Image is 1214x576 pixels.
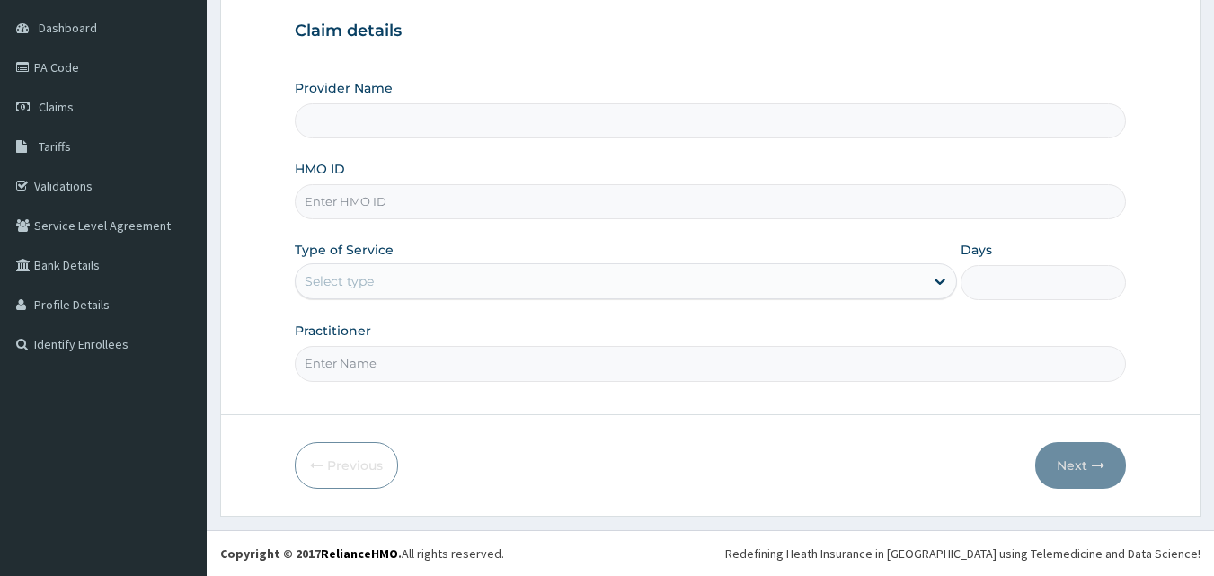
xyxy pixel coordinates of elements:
strong: Copyright © 2017 . [220,545,402,562]
button: Previous [295,442,398,489]
div: Redefining Heath Insurance in [GEOGRAPHIC_DATA] using Telemedicine and Data Science! [725,545,1201,563]
h3: Claim details [295,22,1127,41]
label: HMO ID [295,160,345,178]
label: Provider Name [295,79,393,97]
div: Select type [305,272,374,290]
label: Type of Service [295,241,394,259]
input: Enter Name [295,346,1127,381]
label: Days [961,241,992,259]
span: Claims [39,99,74,115]
span: Dashboard [39,20,97,36]
span: Tariffs [39,138,71,155]
a: RelianceHMO [321,545,398,562]
button: Next [1035,442,1126,489]
label: Practitioner [295,322,371,340]
footer: All rights reserved. [207,530,1214,576]
input: Enter HMO ID [295,184,1127,219]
